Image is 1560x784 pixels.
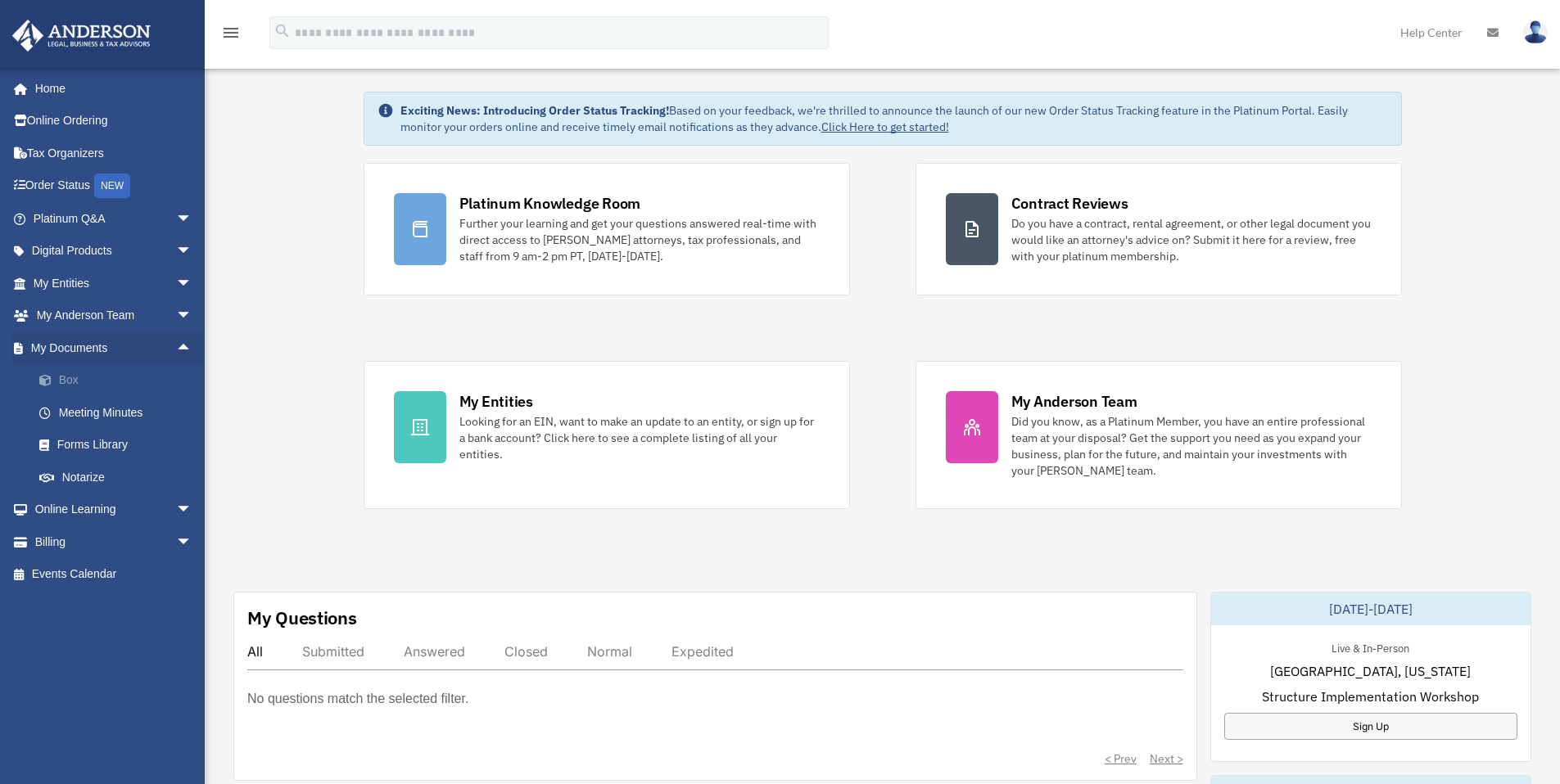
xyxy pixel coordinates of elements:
[1318,638,1422,656] div: Live & In-Person
[916,163,1402,295] a: Contract Reviews Do you have a contract, rental agreement, or other legal document you would like...
[11,202,217,235] a: Platinum Q&Aarrow_drop_down
[400,102,1388,135] div: Based on your feedback, we're thrilled to announce the launch of our new Order Status Tracking fe...
[23,396,217,429] a: Meeting Minutes
[504,643,548,660] div: Closed
[459,413,820,462] div: Looking for an EIN, want to make an update to an entity, or sign up for a bank account? Click her...
[94,173,130,198] div: NEW
[176,525,209,559] span: arrow_drop_down
[221,23,241,43] i: menu
[404,643,465,660] div: Answered
[1224,713,1517,740] a: Sign Up
[274,22,292,40] i: search
[247,687,468,710] p: No questions match the selected filter.
[302,643,364,660] div: Submitted
[671,643,734,660] div: Expedited
[400,103,669,118] strong: Exciting News: Introducing Order Status Tracking!
[11,235,217,268] a: Digital Productsarrow_drop_down
[459,193,641,214] div: Platinum Knowledge Room
[11,137,217,169] a: Tax Organizers
[1011,391,1137,412] div: My Anderson Team
[11,558,217,591] a: Events Calendar
[176,235,209,268] span: arrow_drop_down
[1270,661,1471,681] span: [GEOGRAPHIC_DATA], [US_STATE]
[459,391,533,412] div: My Entities
[247,606,357,630] div: My Questions
[364,163,850,295] a: Platinum Knowledge Room Further your learning and get your questions answered real-time with dire...
[11,169,217,203] a: Order StatusNEW
[11,331,217,364] a: My Documentsarrow_drop_up
[176,300,209,333] span: arrow_drop_down
[1011,215,1372,264] div: Do you have a contract, rental agreement, or other legal document you would like an attorney's ad...
[11,300,217,332] a: My Anderson Teamarrow_drop_down
[1262,687,1479,706] span: Structure Implementation Workshop
[1011,193,1128,214] div: Contract Reviews
[221,29,241,43] a: menu
[364,361,850,509] a: My Entities Looking for an EIN, want to make an update to an entity, or sign up for a bank accoun...
[176,202,209,236] span: arrow_drop_down
[23,461,217,493] a: Notarize
[587,643,632,660] div: Normal
[23,364,217,397] a: Box
[11,525,217,558] a: Billingarrow_drop_down
[247,643,263,660] div: All
[1011,413,1372,479] div: Did you know, as a Platinum Member, you have an entire professional team at your disposal? Get th...
[1211,593,1531,625] div: [DATE]-[DATE]
[11,267,217,300] a: My Entitiesarrow_drop_down
[11,493,217,526] a: Online Learningarrow_drop_down
[11,105,217,137] a: Online Ordering
[23,429,217,462] a: Forms Library
[11,72,209,105] a: Home
[1523,20,1548,44] img: User Pic
[176,331,209,365] span: arrow_drop_up
[176,493,209,527] span: arrow_drop_down
[459,215,820,264] div: Further your learning and get your questions answered real-time with direct access to [PERSON_NAM...
[7,20,156,52] img: Anderson Advisors Platinum Portal
[821,119,949,134] a: Click Here to get started!
[176,267,209,300] span: arrow_drop_down
[916,361,1402,509] a: My Anderson Team Did you know, as a Platinum Member, you have an entire professional team at your...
